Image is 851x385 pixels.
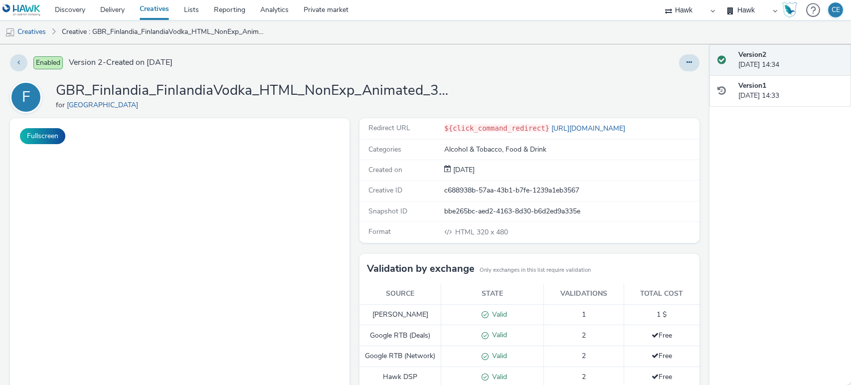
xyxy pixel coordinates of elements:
img: undefined Logo [2,4,41,16]
div: F [22,83,30,111]
div: bbe265bc-aed2-4163-8d30-b6d2ed9a335e [444,206,698,216]
img: mobile [5,27,15,37]
span: Valid [489,310,507,319]
span: Valid [489,351,507,361]
span: for [56,100,67,110]
td: [PERSON_NAME] [359,304,441,325]
span: Free [652,351,672,361]
span: Version 2 - Created on [DATE] [69,57,172,68]
div: [DATE] 14:34 [738,50,843,70]
img: Hawk Academy [782,2,797,18]
a: [GEOGRAPHIC_DATA] [67,100,142,110]
span: Creative ID [368,186,402,195]
span: 2 [582,372,586,382]
span: Free [652,331,672,340]
div: Creation 02 July 2025, 14:33 [451,165,475,175]
h1: GBR_Finlandia_FinlandiaVodka_HTML_NonExp_Animated_320x480_INT_Burst1_20250702 [56,81,455,100]
span: Categories [368,145,401,154]
span: Valid [489,330,507,340]
span: Valid [489,372,507,382]
div: c688938b-57aa-43b1-b7fe-1239a1eb3567 [444,186,698,195]
span: Format [368,227,391,236]
span: Snapshot ID [368,206,407,216]
button: Fullscreen [20,128,65,144]
th: Total cost [624,284,699,304]
div: Alcohol & Tobacco, Food & Drink [444,145,698,155]
span: Created on [368,165,402,175]
span: 320 x 480 [454,227,508,237]
a: F [10,92,46,102]
span: [DATE] [451,165,475,175]
a: Creative : GBR_Finlandia_FinlandiaVodka_HTML_NonExp_Animated_320x480_INT_Burst1_20250702 [57,20,270,44]
strong: Version 2 [738,50,766,59]
span: 1 [582,310,586,319]
code: ${click_command_redirect} [444,124,549,132]
th: Source [359,284,441,304]
span: Redirect URL [368,123,410,133]
div: [DATE] 14:33 [738,81,843,101]
strong: Version 1 [738,81,766,90]
td: Google RTB (Deals) [359,325,441,346]
th: State [441,284,544,304]
span: 1 $ [657,310,667,319]
a: Hawk Academy [782,2,801,18]
span: 2 [582,331,586,340]
a: [URL][DOMAIN_NAME] [549,124,629,133]
h3: Validation by exchange [367,261,475,276]
span: Enabled [33,56,63,69]
td: Google RTB (Network) [359,346,441,367]
div: CE [832,2,840,17]
span: Free [652,372,672,382]
span: HTML [455,227,477,237]
span: 2 [582,351,586,361]
small: Only exchanges in this list require validation [480,266,591,274]
th: Validations [544,284,624,304]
